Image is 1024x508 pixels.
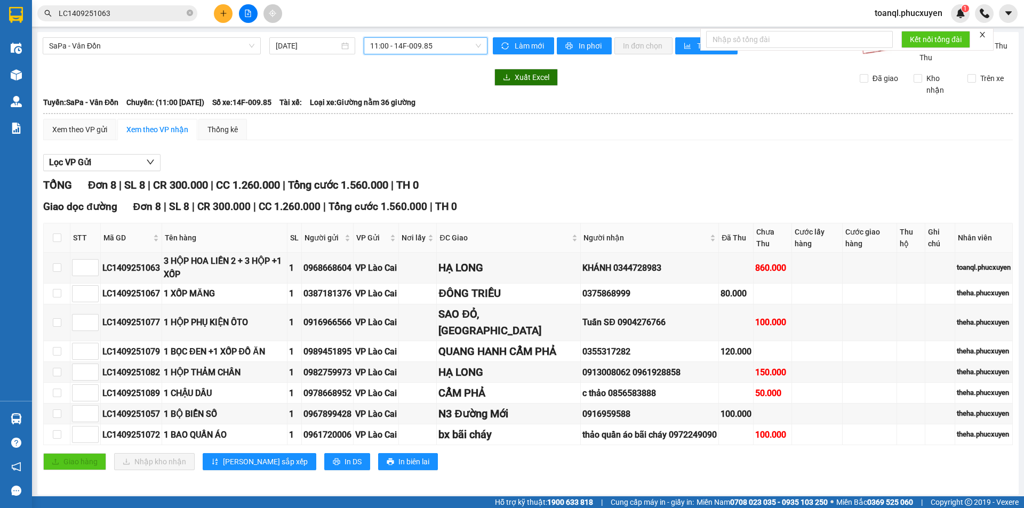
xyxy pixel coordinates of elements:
[438,385,579,401] div: CẨM PHẢ
[101,424,162,445] td: LC1409251072
[396,179,419,191] span: TH 0
[868,72,902,84] span: Đã giao
[162,223,287,253] th: Tên hàng
[101,284,162,304] td: LC1409251067
[1004,9,1013,18] span: caret-down
[378,453,438,470] button: printerIn biên lai
[102,261,160,275] div: LC1409251063
[356,232,388,244] span: VP Gửi
[965,498,972,506] span: copyright
[52,124,107,135] div: Xem theo VP gửi
[910,34,962,45] span: Kết nối tổng đài
[239,4,258,23] button: file-add
[792,223,842,253] th: Cước lấy hàng
[430,200,433,213] span: |
[957,317,1011,328] div: theha.phucxuyen
[283,179,285,191] span: |
[310,96,415,108] span: Loại xe: Giường nằm 36 giường
[354,383,399,404] td: VP Lào Cai
[197,200,251,213] span: CR 300.000
[755,261,790,275] div: 860.000
[211,458,219,466] span: sort-ascending
[976,72,1008,84] span: Trên xe
[438,364,579,381] div: HẠ LONG
[289,366,300,379] div: 1
[289,407,300,421] div: 1
[897,223,925,253] th: Thu hộ
[611,496,694,508] span: Cung cấp máy in - giấy in:
[582,366,717,379] div: 0913008062 0961928858
[59,7,185,19] input: Tìm tên, số ĐT hoặc mã đơn
[565,42,574,51] span: printer
[956,9,965,18] img: icon-new-feature
[101,404,162,424] td: LC1409251057
[439,232,570,244] span: ĐC Giao
[187,9,193,19] span: close-circle
[220,10,227,17] span: plus
[102,386,160,400] div: LC1409251089
[582,428,717,441] div: thảo quần áo bãi cháy 0972249090
[153,179,208,191] span: CR 300.000
[101,253,162,283] td: LC1409251063
[684,42,693,51] span: bar-chart
[614,37,673,54] button: In đơn chọn
[579,40,603,52] span: In phơi
[276,40,339,52] input: 14/09/2025
[192,200,195,213] span: |
[345,456,362,467] span: In DS
[582,386,717,400] div: c thảo 0856583888
[493,37,554,54] button: syncLàm mới
[557,37,612,54] button: printerIn phơi
[164,254,285,281] div: 3 HỘP HOA LIỀN 2 + 3 HỘP +1 XỐP
[843,223,897,253] th: Cước giao hàng
[169,200,189,213] span: SL 8
[303,287,351,300] div: 0387181376
[755,366,790,379] div: 150.000
[287,223,302,253] th: SL
[303,407,351,421] div: 0967899428
[126,96,204,108] span: Chuyến: (11:00 [DATE])
[830,500,834,504] span: ⚪️
[501,42,510,51] span: sync
[495,496,593,508] span: Hỗ trợ kỹ thuật:
[11,96,22,107] img: warehouse-icon
[697,496,828,508] span: Miền Nam
[259,200,321,213] span: CC 1.260.000
[119,179,122,191] span: |
[921,496,923,508] span: |
[355,287,397,300] div: VP Lào Cai
[253,200,256,213] span: |
[11,438,21,448] span: question-circle
[721,345,751,358] div: 120.000
[355,316,397,329] div: VP Lào Cai
[303,366,351,379] div: 0982759973
[11,462,21,472] span: notification
[706,31,893,48] input: Nhập số tổng đài
[354,362,399,383] td: VP Lào Cai
[721,407,751,421] div: 100.000
[49,156,91,169] span: Lọc VP Gửi
[133,200,162,213] span: Đơn 8
[269,10,276,17] span: aim
[43,98,118,107] b: Tuyến: SaPa - Vân Đồn
[303,428,351,441] div: 0961720006
[962,5,969,12] sup: 1
[355,386,397,400] div: VP Lào Cai
[719,223,754,253] th: Đã Thu
[836,496,913,508] span: Miền Bắc
[925,223,955,253] th: Ghi chú
[103,232,151,244] span: Mã GD
[955,223,1013,253] th: Nhân viên
[11,69,22,80] img: warehouse-icon
[212,96,271,108] span: Số xe: 14F-009.85
[101,362,162,383] td: LC1409251082
[102,345,160,358] div: LC1409251079
[721,287,751,300] div: 80.000
[438,285,579,302] div: ĐÔNG TRIỀU
[866,6,951,20] span: toanql.phucxuyen
[755,428,790,441] div: 100.000
[355,366,397,379] div: VP Lào Cai
[494,69,558,86] button: downloadXuất Excel
[101,383,162,404] td: LC1409251089
[957,367,1011,377] div: theha.phucxuyen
